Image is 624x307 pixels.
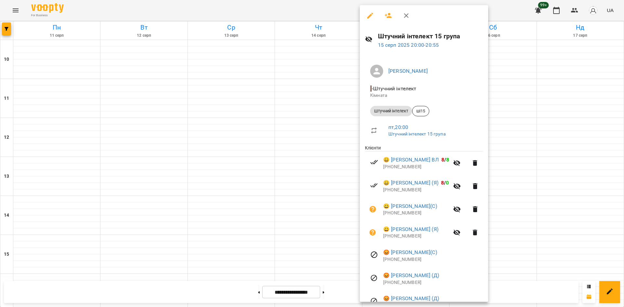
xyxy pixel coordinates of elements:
[370,182,378,189] svg: Візит сплачено
[383,210,449,216] p: [PHONE_NUMBER]
[383,156,439,164] a: 😀 [PERSON_NAME] ВЛ
[383,249,437,256] a: 😡 [PERSON_NAME](С)
[441,157,449,163] b: /
[441,157,444,163] span: 8
[383,187,449,193] p: [PHONE_NUMBER]
[370,92,478,99] p: Кімната
[388,124,408,130] a: пт , 20:00
[370,297,378,305] svg: Візит скасовано
[441,180,449,186] b: /
[383,202,437,210] a: 😀 [PERSON_NAME](С)
[383,256,483,263] p: [PHONE_NUMBER]
[383,225,438,233] a: 😀 [PERSON_NAME] (Я)
[388,131,446,136] a: Штучний інтелект 15 група
[378,42,439,48] a: 15 серп 2025 20:00-20:55
[383,279,483,286] p: [PHONE_NUMBER]
[383,295,439,302] a: 😡 [PERSON_NAME] (Д)
[370,158,378,166] svg: Візит сплачено
[378,31,483,41] h6: Штучний інтелект 15 група
[388,68,428,74] a: [PERSON_NAME]
[383,164,449,170] p: [PHONE_NUMBER]
[370,85,418,92] span: - Штучний інтелект
[383,179,438,187] a: 😀 [PERSON_NAME] (Я)
[370,274,378,282] svg: Візит скасовано
[365,201,381,217] button: Візит ще не сплачено. Додати оплату?
[441,180,444,186] span: 8
[365,225,381,240] button: Візит ще не сплачено. Додати оплату?
[370,251,378,259] svg: Візит скасовано
[412,106,429,116] div: ші15
[446,157,449,163] span: 8
[383,272,439,279] a: 😡 [PERSON_NAME] (Д)
[446,180,449,186] span: 0
[412,108,429,114] span: ші15
[383,233,449,239] p: [PHONE_NUMBER]
[370,108,412,114] span: Штучний інтелект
